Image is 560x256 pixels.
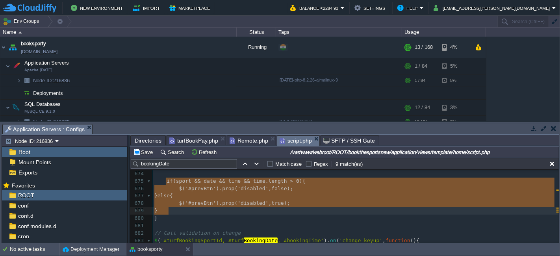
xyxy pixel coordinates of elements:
span: } [154,193,158,198]
span: '#prevBtn' [185,186,216,191]
span: 'disabled' [237,186,268,191]
div: 681 [130,222,146,230]
div: 1 / 84 [415,58,427,74]
div: 9 match(es) [335,160,364,168]
img: AMDAwAAAACH5BAEAAAAALAAAAAABAAEAAAICRAEAOw== [17,116,21,128]
span: Application Servers [24,59,70,66]
span: [DATE]-php-8.2.26-almalinux-9 [280,78,338,82]
span: $ [154,237,158,243]
span: true [271,200,284,206]
span: ( [173,178,176,184]
div: 3% [442,116,468,128]
div: No active tasks [10,243,59,256]
span: ( [182,200,185,206]
span: sport [176,178,191,184]
a: Application ServersApache [DATE] [24,60,70,66]
button: Env Groups [3,16,42,27]
div: 683 [130,237,146,245]
span: time [228,178,241,184]
div: 5% [442,74,468,87]
span: script.php [280,136,312,146]
span: ( [182,186,185,191]
span: ). [216,200,223,206]
img: AMDAwAAAACH5BAEAAAAALAAAAAABAAEAAAICRAEAOw== [11,100,22,115]
a: cron [17,233,30,240]
a: Deployments [32,90,64,96]
a: Mount Points [17,159,52,166]
span: // Call validation on change [154,230,241,236]
span: on [330,237,336,243]
img: AMDAwAAAACH5BAEAAAAALAAAAAABAAEAAAICRAEAOw== [7,37,18,58]
span: Apache [DATE] [24,68,52,72]
div: 674 [130,170,146,178]
span: , [269,186,272,191]
span: ); [284,200,290,206]
span: '#prevBtn' [185,200,216,206]
img: CloudJiffy [3,3,56,13]
li: /var/www/webroot/ROOT/bookthesportsnew/application/controllers/Remote.php [227,135,276,145]
a: SQL DatabasesMySQL CE 9.1.0 [24,101,62,107]
div: Name [1,28,236,37]
div: 679 [130,207,146,215]
button: booksporty [130,245,163,253]
div: Usage [402,28,486,37]
div: 5% [442,58,468,74]
span: booksporty [21,40,46,48]
span: ){ [299,178,306,184]
button: Marketplace [169,3,212,13]
span: ( [235,200,238,206]
span: Remote.php [230,136,268,145]
span: 'change keyup' [339,237,383,243]
li: /var/www/webroot/ROOT/bookthesportsnew/application/views/home/turfBookPay.php [167,135,226,145]
img: AMDAwAAAACH5BAEAAAAALAAAAAABAAEAAAICRAEAOw== [6,100,10,115]
span: , [382,237,386,243]
span: SQL Databases [24,101,62,108]
a: conf.d [17,212,35,219]
span: $ [179,186,182,191]
img: AMDAwAAAACH5BAEAAAAALAAAAAABAAEAAAICRAEAOw== [11,58,22,74]
div: Tags [276,28,402,37]
a: Root [17,148,32,156]
span: } [154,215,158,221]
span: '#turfBookingSportId, #turf [161,237,244,243]
li: /var/www/webroot/ROOT/bookthesportsnew/application/views/template/home/script.php [277,135,320,145]
span: Node ID: [33,78,53,83]
span: && [219,178,225,184]
span: ( [336,237,339,243]
a: Favorites [10,182,36,189]
span: ). [324,237,330,243]
a: Exports [17,169,39,176]
span: { [170,193,173,198]
span: function [386,237,410,243]
span: $ [179,200,182,206]
span: && [195,178,201,184]
span: . [265,178,269,184]
span: time [253,178,265,184]
a: Node ID:216836 [32,77,71,84]
img: AMDAwAAAACH5BAEAAAAALAAAAAABAAEAAAICRAEAOw== [0,37,7,58]
div: 676 [130,185,146,193]
div: 677 [130,192,146,200]
button: New Environment [71,3,125,13]
a: conf.modules.d [17,223,57,230]
button: Refresh [191,148,219,156]
a: ROOT [17,192,35,199]
span: length [269,178,287,184]
span: BookingDate [244,237,278,243]
button: Settings [354,3,388,13]
div: 4% [442,37,468,58]
span: , #bookingTime' [278,237,324,243]
span: MySQL CE 9.1.0 [24,109,55,114]
button: Deployment Manager [63,245,119,253]
img: AMDAwAAAACH5BAEAAAAALAAAAAABAAEAAAICRAEAOw== [21,74,32,87]
div: 12 / 84 [415,116,428,128]
a: conf [17,202,30,209]
span: Node ID: [33,119,53,125]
